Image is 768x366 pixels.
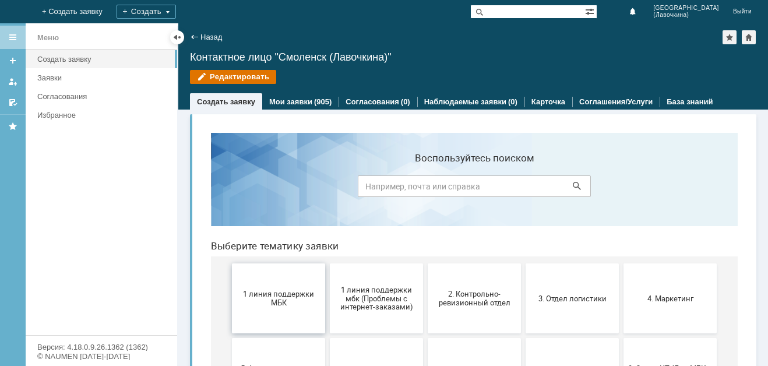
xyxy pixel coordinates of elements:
[128,140,221,210] button: 1 линия поддержки мбк (Проблемы с интернет-заказами)
[723,30,737,44] div: Добавить в избранное
[34,319,120,328] span: Бухгалтерия (для мбк)
[132,319,218,328] span: Отдел ИТ (1С)
[190,51,756,63] div: Контактное лицо "Смоленск (Лавочкина)"
[653,12,719,19] span: (Лавочкина)
[37,92,170,101] div: Согласования
[324,289,417,359] button: Отдел-ИТ (Офис)
[230,315,316,333] span: Отдел-ИТ (Битрикс24 и CRM)
[33,50,175,68] a: Создать заявку
[424,97,506,106] a: Наблюдаемые заявки
[230,245,316,254] span: 7. Служба безопасности
[3,51,22,70] a: Создать заявку
[422,214,515,284] button: 9. Отдел-ИТ (Для МБК и Пекарни)
[508,97,517,106] div: (0)
[327,170,414,179] span: 3. Отдел логистики
[425,319,512,328] span: Финансовый отдел
[156,52,389,73] input: Например, почта или справка
[37,353,165,360] div: © NAUMEN [DATE]-[DATE]
[30,140,124,210] button: 1 линия поддержки МБК
[117,5,176,19] div: Создать
[314,97,332,106] div: (905)
[33,87,175,105] a: Согласования
[170,30,184,44] div: Скрыть меню
[226,214,319,284] button: 7. Служба безопасности
[132,161,218,188] span: 1 линия поддержки мбк (Проблемы с интернет-заказами)
[226,140,319,210] button: 2. Контрольно-ревизионный отдел
[37,343,165,351] div: Версия: 4.18.0.9.26.1362 (1362)
[197,97,255,106] a: Создать заявку
[327,319,414,328] span: Отдел-ИТ (Офис)
[9,117,536,128] header: Выберите тематику заявки
[324,140,417,210] button: 3. Отдел логистики
[422,289,515,359] button: Финансовый отдел
[422,140,515,210] button: 4. Маркетинг
[653,5,719,12] span: [GEOGRAPHIC_DATA]
[324,214,417,284] button: 8. Отдел качества
[531,97,565,106] a: Карточка
[579,97,653,106] a: Соглашения/Услуги
[128,289,221,359] button: Отдел ИТ (1С)
[3,93,22,112] a: Мои согласования
[401,97,410,106] div: (0)
[30,289,124,359] button: Бухгалтерия (для мбк)
[230,166,316,184] span: 2. Контрольно-ревизионный отдел
[3,72,22,91] a: Мои заявки
[30,214,124,284] button: 5. Административно-хозяйственный отдел
[742,30,756,44] div: Сделать домашней страницей
[34,166,120,184] span: 1 линия поддержки МБК
[132,245,218,254] span: 6. Закупки
[156,29,389,40] label: Воспользуйтесь поиском
[34,241,120,258] span: 5. Административно-хозяйственный отдел
[667,97,713,106] a: База знаний
[425,241,512,258] span: 9. Отдел-ИТ (Для МБК и Пекарни)
[226,289,319,359] button: Отдел-ИТ (Битрикс24 и CRM)
[37,111,157,119] div: Избранное
[269,97,312,106] a: Мои заявки
[200,33,222,41] a: Назад
[37,31,59,45] div: Меню
[346,97,399,106] a: Согласования
[37,73,170,82] div: Заявки
[425,170,512,179] span: 4. Маркетинг
[327,245,414,254] span: 8. Отдел качества
[37,55,170,64] div: Создать заявку
[33,69,175,87] a: Заявки
[585,5,597,16] span: Расширенный поиск
[128,214,221,284] button: 6. Закупки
